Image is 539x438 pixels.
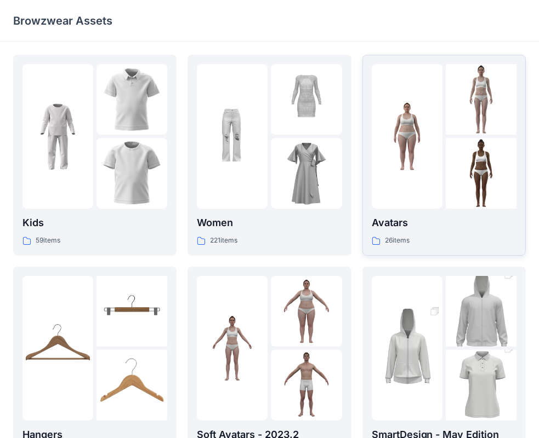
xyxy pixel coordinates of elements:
img: folder 1 [22,313,93,383]
img: folder 3 [271,350,342,420]
p: 59 items [36,235,60,246]
img: folder 1 [197,313,268,383]
img: folder 2 [97,64,167,135]
p: Browzwear Assets [13,13,112,28]
img: folder 2 [271,64,342,135]
img: folder 1 [372,101,442,172]
p: 26 items [385,235,410,246]
p: Avatars [372,215,517,230]
img: folder 2 [271,276,342,347]
p: 221 items [210,235,237,246]
img: folder 2 [446,258,517,365]
p: Kids [22,215,167,230]
img: folder 3 [271,138,342,209]
img: folder 3 [97,350,167,420]
img: folder 1 [372,295,442,401]
img: folder 1 [22,101,93,172]
a: folder 1folder 2folder 3Women221items [188,55,351,256]
p: Women [197,215,342,230]
img: folder 2 [446,64,517,135]
img: folder 2 [97,276,167,347]
a: folder 1folder 2folder 3Avatars26items [362,55,526,256]
a: folder 1folder 2folder 3Kids59items [13,55,177,256]
img: folder 1 [197,101,268,172]
img: folder 3 [446,138,517,209]
img: folder 3 [97,138,167,209]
